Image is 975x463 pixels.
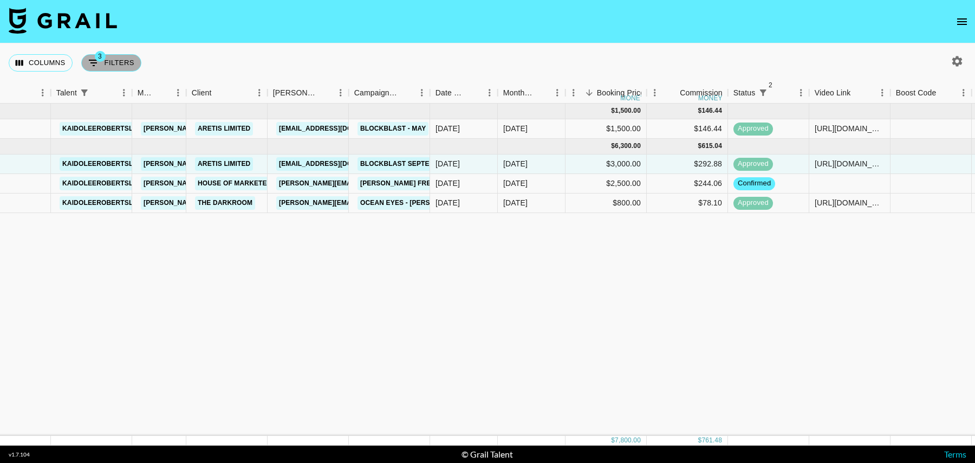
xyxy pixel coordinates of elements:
div: Client [186,82,268,104]
div: Video Link [809,82,890,104]
button: Sort [582,85,597,100]
div: $244.06 [647,174,728,194]
div: 7,800.00 [615,436,641,445]
span: approved [733,124,773,134]
div: Date Created [430,82,498,104]
a: kaidoleerobertslife [60,177,146,190]
a: [EMAIL_ADDRESS][DOMAIN_NAME] [276,157,398,171]
div: 146.44 [701,106,722,115]
button: Sort [466,85,482,100]
span: approved [733,198,773,208]
div: $ [698,106,702,115]
button: Menu [116,85,132,101]
div: 1 active filter [77,85,92,100]
div: $2,500.00 [565,174,647,194]
div: $ [698,142,702,151]
a: [PERSON_NAME] FREELY [357,177,446,190]
button: Show filters [81,54,141,72]
button: Select columns [9,54,73,72]
div: Jun '25 [503,123,528,134]
div: Talent [56,82,77,104]
div: $800.00 [565,194,647,213]
div: Sep '25 [503,158,528,169]
div: 20/05/2025 [435,123,460,134]
button: Menu [35,85,51,101]
div: Status [733,82,756,104]
button: Menu [414,85,430,101]
button: Menu [333,85,349,101]
button: Sort [850,85,866,100]
div: Date Created [435,82,466,104]
div: https://www.tiktok.com/@kaidoleerobertslife/video/7518021071551991095?_r=1&_t=ZT-8xMcSWdesGb [815,123,885,134]
button: Show filters [77,85,92,100]
a: [PERSON_NAME][EMAIL_ADDRESS][DOMAIN_NAME] [276,177,453,190]
div: 615.04 [701,142,722,151]
span: approved [733,159,773,169]
div: https://www.tiktok.com/@kaidoleerobertslife/video/7552602809296850189?_r=1&_t=ZT-8zv07d4pMPW [815,158,885,169]
a: [PERSON_NAME][EMAIL_ADDRESS][DOMAIN_NAME] [141,196,317,210]
div: v 1.7.104 [9,451,30,458]
a: [EMAIL_ADDRESS][DOMAIN_NAME] [276,122,398,136]
a: kaidoleerobertslife [60,196,146,210]
img: Grail Talent [9,8,117,34]
button: Menu [482,85,498,101]
div: 19/09/2025 [435,178,460,189]
button: Sort [534,85,549,100]
a: House of Marketers [195,177,279,190]
div: Manager [138,82,155,104]
div: 15/09/2025 [435,197,460,208]
button: Menu [793,85,809,101]
div: Status [728,82,809,104]
a: kaidoleerobertslife [60,122,146,136]
span: confirmed [733,178,775,189]
div: Boost Code [896,82,937,104]
button: Menu [874,85,890,101]
a: kaidoleerobertslife [60,157,146,171]
button: Menu [549,85,565,101]
span: 3 [95,51,106,62]
div: $ [611,106,615,115]
a: Blockblast - May [357,122,428,136]
div: money [698,95,723,101]
button: Menu [565,85,582,101]
button: Sort [211,85,226,100]
button: Sort [665,85,680,100]
a: ARETIS LIMITED [195,157,253,171]
div: 1,500.00 [615,106,641,115]
div: money [620,95,645,101]
div: © Grail Talent [461,449,513,460]
button: Sort [317,85,333,100]
button: Sort [770,85,785,100]
a: ARETIS LIMITED [195,122,253,136]
div: 761.48 [701,436,722,445]
a: [PERSON_NAME][EMAIL_ADDRESS][DOMAIN_NAME] [141,122,317,136]
div: $146.44 [647,119,728,139]
button: Menu [170,85,186,101]
div: Commission [680,82,723,104]
div: Campaign (Type) [349,82,430,104]
button: Sort [92,85,107,100]
button: Menu [955,85,972,101]
div: Talent [51,82,132,104]
a: [PERSON_NAME][EMAIL_ADDRESS][DOMAIN_NAME] [276,196,453,210]
div: 29/08/2025 [435,158,460,169]
div: $292.88 [647,155,728,174]
button: Sort [936,85,951,100]
button: Menu [647,85,663,101]
div: $78.10 [647,194,728,213]
div: $3,000.00 [565,155,647,174]
a: Terms [944,449,966,459]
div: Sep '25 [503,178,528,189]
div: Booker [268,82,349,104]
div: 2 active filters [755,85,770,100]
div: Month Due [503,82,534,104]
div: Boost Code [890,82,972,104]
button: open drawer [951,11,973,33]
div: Client [192,82,212,104]
a: [PERSON_NAME][EMAIL_ADDRESS][DOMAIN_NAME] [141,177,317,190]
a: BlockBlast September x kaidoleerobertslife [357,157,541,171]
span: 2 [765,80,776,91]
a: [PERSON_NAME][EMAIL_ADDRESS][DOMAIN_NAME] [141,157,317,171]
div: $ [698,436,702,445]
div: Booking Price [597,82,645,104]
